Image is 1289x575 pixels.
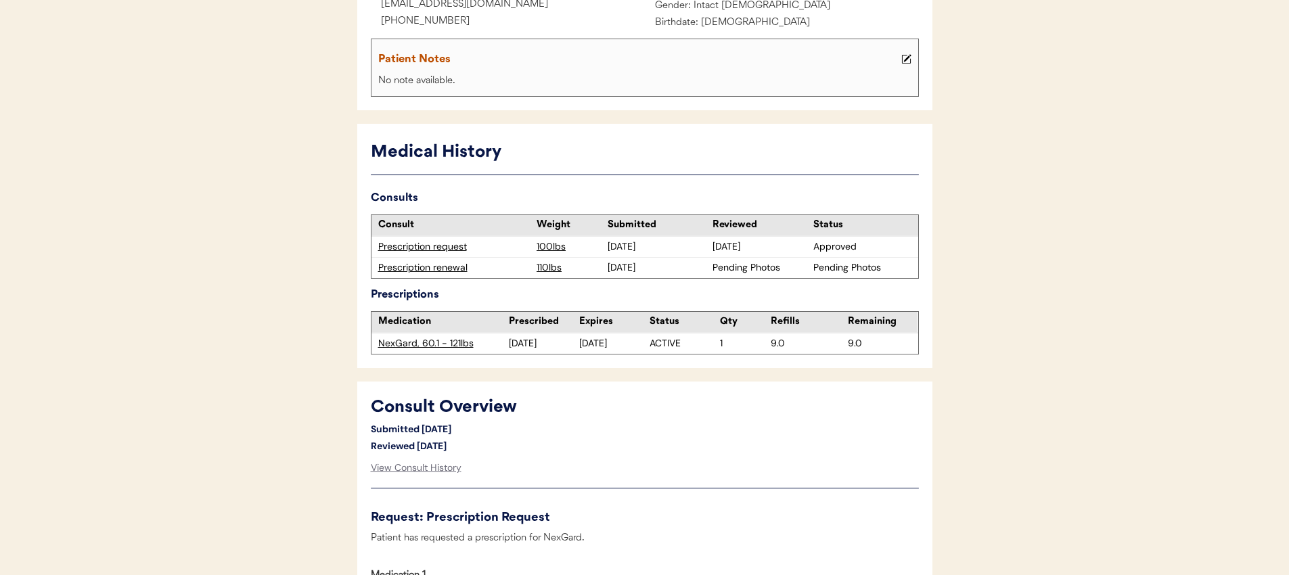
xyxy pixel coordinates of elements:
[848,337,918,350] div: 9.0
[713,240,811,254] div: [DATE]
[579,315,650,329] div: Expires
[371,395,919,421] div: Consult Overview
[645,15,919,32] div: Birthdate: [DEMOGRAPHIC_DATA]
[371,421,472,438] div: Submitted [DATE]
[813,218,911,232] div: Status
[813,240,911,254] div: Approved
[720,337,771,350] div: 1
[579,337,650,350] div: [DATE]
[608,261,706,275] div: [DATE]
[371,509,919,527] div: Request: Prescription Request
[720,315,771,329] div: Qty
[371,438,472,455] div: Reviewed [DATE]
[378,240,530,254] div: Prescription request
[371,140,919,166] div: Medical History
[650,315,720,329] div: Status
[608,218,706,232] div: Submitted
[713,218,811,232] div: Reviewed
[371,530,919,547] div: Patient has requested a prescription for NexGard.
[537,261,604,275] div: 110lbs
[713,261,811,275] div: Pending Photos
[813,261,911,275] div: Pending Photos
[771,337,841,350] div: 9.0
[371,455,461,482] div: View Consult History
[650,337,720,350] div: ACTIVE
[378,261,530,275] div: Prescription renewal
[378,337,510,350] div: NexGard, 60.1 - 121lbs
[848,315,918,329] div: Remaining
[608,240,706,254] div: [DATE]
[375,73,915,90] div: No note available.
[371,285,919,304] div: Prescriptions
[537,218,604,232] div: Weight
[509,337,579,350] div: [DATE]
[509,315,579,329] div: Prescribed
[378,315,510,329] div: Medication
[371,189,919,208] div: Consults
[378,218,530,232] div: Consult
[537,240,604,254] div: 100lbs
[771,315,841,329] div: Refills
[378,50,898,69] div: Patient Notes
[371,14,645,30] div: [PHONE_NUMBER]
